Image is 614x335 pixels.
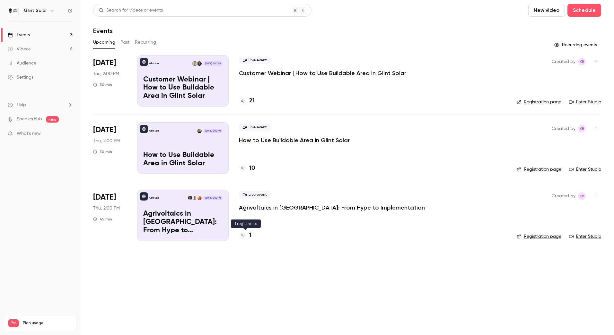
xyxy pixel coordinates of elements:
[578,192,586,200] span: Kathy Barrios
[135,37,156,47] button: Recurring
[149,129,159,133] p: Glint Solar
[93,37,115,47] button: Upcoming
[8,5,18,16] img: Glint Solar
[580,58,584,65] span: KB
[203,196,222,200] span: [DATE] 2:00 PM
[46,116,59,123] span: new
[203,129,222,133] span: [DATE] 2:00 PM
[93,82,112,87] div: 30 min
[569,99,601,105] a: Enter Studio
[149,62,159,65] p: Glint Solar
[93,205,120,211] span: Thu, 2:00 PM
[552,192,575,200] span: Created by
[517,99,561,105] a: Registration page
[99,7,163,14] div: Search for videos or events
[93,192,116,202] span: [DATE]
[239,97,255,105] a: 21
[197,129,202,133] img: Kai Erspamer
[8,32,30,38] div: Events
[517,233,561,240] a: Registration page
[17,116,42,123] a: SpeakerHub
[93,58,116,68] span: [DATE]
[8,60,36,66] div: Audience
[8,101,73,108] li: help-dropdown-opener
[239,69,406,77] a: Customer Webinar | How to Use Buildable Area in Glint Solar
[249,164,255,173] h4: 10
[93,27,113,35] h1: Events
[137,190,229,241] a: Agrivoltaics in Europe: From Hype to ImplementationGlint SolarLise-Marie BieberEven KvellandHaral...
[197,196,202,200] img: Lise-Marie Bieber
[239,204,425,211] a: Agrivoltaics in [GEOGRAPHIC_DATA]: From Hype to Implementation
[578,58,586,65] span: Kathy Barrios
[93,138,120,144] span: Thu, 2:00 PM
[580,192,584,200] span: KB
[239,164,255,173] a: 10
[569,166,601,173] a: Enter Studio
[239,56,271,64] span: Live event
[137,122,229,174] a: How to Use Buildable Area in Glint Solar Glint SolarKai Erspamer[DATE] 2:00 PMHow to Use Buildabl...
[567,4,601,17] button: Schedule
[93,122,127,174] div: Sep 18 Thu, 2:00 PM (Europe/Berlin)
[93,190,127,241] div: Sep 25 Thu, 2:00 PM (Europe/Berlin)
[249,97,255,105] h4: 21
[17,101,26,108] span: Help
[578,125,586,133] span: Kathy Barrios
[239,136,350,144] a: How to Use Buildable Area in Glint Solar
[249,231,251,240] h4: 1
[143,151,223,168] p: How to Use Buildable Area in Glint Solar
[65,131,73,137] iframe: Noticeable Trigger
[197,61,202,66] img: Patrick Ziolkowski
[120,37,130,47] button: Past
[137,55,229,107] a: Customer Webinar | How to Use Buildable Area in Glint Solar Glint SolarPatrick ZiolkowskiKersten ...
[93,71,119,77] span: Tue, 2:00 PM
[188,196,192,200] img: Harald Olderheim
[93,55,127,107] div: Sep 16 Tue, 2:00 PM (Europe/Berlin)
[24,7,47,14] h6: Glint Solar
[8,74,33,81] div: Settings
[517,166,561,173] a: Registration page
[143,210,223,235] p: Agrivoltaics in [GEOGRAPHIC_DATA]: From Hype to Implementation
[93,125,116,135] span: [DATE]
[528,4,565,17] button: New video
[552,125,575,133] span: Created by
[239,191,271,199] span: Live event
[580,125,584,133] span: KB
[23,321,72,326] span: Plan usage
[8,319,19,327] span: Pro
[8,46,31,52] div: Videos
[192,61,197,66] img: Kersten Williams
[17,130,41,137] span: What's new
[551,40,601,50] button: Recurring events
[192,196,197,200] img: Even Kvelland
[93,149,112,154] div: 30 min
[552,58,575,65] span: Created by
[239,231,251,240] a: 1
[143,76,223,100] p: Customer Webinar | How to Use Buildable Area in Glint Solar
[239,124,271,131] span: Live event
[149,196,159,200] p: Glint Solar
[93,217,112,222] div: 45 min
[569,233,601,240] a: Enter Studio
[203,61,222,66] span: [DATE] 2:00 PM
